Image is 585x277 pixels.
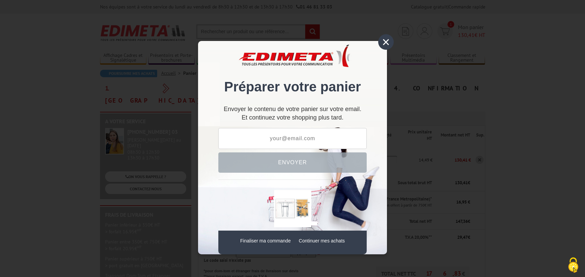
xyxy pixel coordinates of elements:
[218,128,367,149] input: your@email.com
[218,51,367,102] div: Préparer votre panier
[240,238,291,243] a: Finaliser ma commande
[218,108,367,121] div: Et continuez votre shopping plus tard.
[218,108,367,110] p: Envoyer le contenu de votre panier sur votre email.
[218,152,367,173] button: Envoyer
[378,34,394,50] div: ×
[299,238,345,243] a: Continuer mes achats
[561,254,585,277] button: Cookies (fenêtre modale)
[565,257,582,274] img: Cookies (fenêtre modale)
